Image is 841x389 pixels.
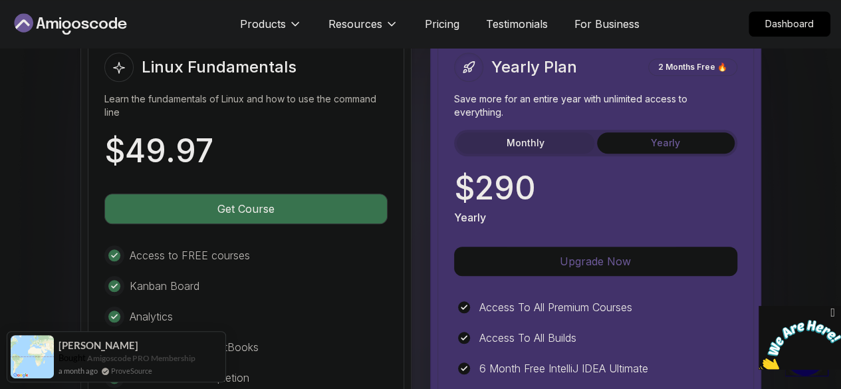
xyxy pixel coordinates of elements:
p: $ 49.97 [104,135,213,167]
p: Resources [328,16,382,32]
span: a month ago [59,365,98,376]
button: Monthly [457,132,594,154]
iframe: chat widget [759,306,841,369]
p: 6 Month Free IntelliJ IDEA Ultimate [479,360,648,376]
p: Access to FREE courses [130,247,250,263]
p: Access To All Builds [479,330,576,346]
a: Upgrade Now [454,255,737,268]
button: Products [240,16,302,43]
p: Access To All Premium Courses [479,299,632,315]
p: 2 Months Free 🔥 [650,61,735,74]
p: Products [240,16,286,32]
a: Pricing [425,16,459,32]
span: Bought [59,352,86,363]
a: Amigoscode PRO Membership [87,353,195,363]
h2: Yearly Plan [491,57,577,78]
a: For Business [574,16,640,32]
p: Save more for an entire year with unlimited access to everything. [454,92,737,119]
span: [PERSON_NAME] [59,340,138,351]
button: Yearly [597,132,735,154]
button: Upgrade Now [454,247,737,276]
h2: Linux Fundamentals [142,57,297,78]
button: Get Course [104,194,388,224]
p: Learn the fundamentals of Linux and how to use the command line [104,92,388,119]
p: Get Course [105,194,387,223]
button: Resources [328,16,398,43]
p: Dashboard [749,12,830,36]
p: $ 290 [454,172,536,204]
p: Kanban Board [130,278,199,294]
a: Dashboard [749,11,830,37]
img: provesource social proof notification image [11,335,54,378]
a: ProveSource [111,365,152,376]
p: Yearly [454,209,486,225]
a: Testimonials [486,16,548,32]
p: Analytics [130,309,173,324]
